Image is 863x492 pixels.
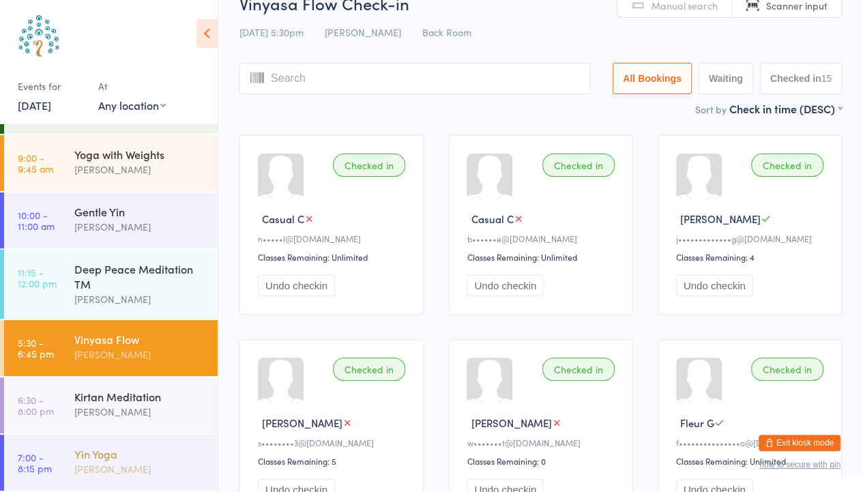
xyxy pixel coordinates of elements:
div: [PERSON_NAME] [74,162,206,177]
a: 6:30 -8:00 pmKirtan Meditation[PERSON_NAME] [4,377,218,433]
div: Checked in [333,154,405,177]
time: 5:30 - 6:45 pm [18,337,54,359]
a: 10:00 -11:00 amGentle Yin[PERSON_NAME] [4,192,218,248]
div: Checked in [333,358,405,381]
span: Fleur G [680,416,714,430]
div: Checked in [751,358,823,381]
div: f•••••••••••••••o@[DOMAIN_NAME] [676,437,828,448]
div: Checked in [542,358,615,381]
div: Checked in [542,154,615,177]
button: All Bookings [613,63,692,94]
button: Checked in15 [760,63,842,94]
div: Classes Remaining: 0 [467,455,618,467]
time: 10:00 - 11:00 am [18,209,55,231]
a: [DATE] [18,98,51,113]
button: Waiting [699,63,753,94]
div: [PERSON_NAME] [74,291,206,307]
div: [PERSON_NAME] [74,461,206,477]
span: [PERSON_NAME] [680,212,761,226]
span: [PERSON_NAME] [471,416,551,430]
div: [PERSON_NAME] [74,219,206,235]
div: Yoga with Weights [74,147,206,162]
a: 11:15 -12:00 pmDeep Peace Meditation TM[PERSON_NAME] [4,250,218,319]
a: 5:30 -6:45 pmVinyasa Flow[PERSON_NAME] [4,320,218,376]
img: Australian School of Meditation & Yoga [14,10,65,61]
div: Gentle Yin [74,204,206,219]
div: b••••••e@[DOMAIN_NAME] [467,233,618,244]
span: Casual C [471,212,513,226]
time: 11:15 - 12:00 pm [18,267,57,289]
span: Casual C [262,212,304,226]
button: Undo checkin [467,275,544,296]
div: s••••••••3@[DOMAIN_NAME] [258,437,409,448]
time: 9:00 - 9:45 am [18,152,53,174]
span: [PERSON_NAME] [325,25,401,39]
a: 9:00 -9:45 amYoga with Weights[PERSON_NAME] [4,135,218,191]
button: Undo checkin [676,275,753,296]
span: [DATE] 5:30pm [239,25,304,39]
div: 15 [821,73,832,84]
button: how to secure with pin [759,460,840,469]
div: Classes Remaining: 4 [676,251,828,263]
div: [PERSON_NAME] [74,347,206,362]
div: Classes Remaining: Unlimited [258,251,409,263]
a: 7:00 -8:15 pmYin Yoga[PERSON_NAME] [4,435,218,491]
div: Vinyasa Flow [74,332,206,347]
div: Yin Yoga [74,446,206,461]
div: Classes Remaining: Unlimited [676,455,828,467]
span: [PERSON_NAME] [262,416,342,430]
div: n•••••l@[DOMAIN_NAME] [258,233,409,244]
time: 7:00 - 8:15 pm [18,452,52,474]
span: Back Room [422,25,471,39]
input: Search [239,63,590,94]
div: Deep Peace Meditation TM [74,261,206,291]
div: Events for [18,75,85,98]
div: Check in time (DESC) [729,101,842,116]
div: j•••••••••••••g@[DOMAIN_NAME] [676,233,828,244]
button: Undo checkin [258,275,335,296]
button: Exit kiosk mode [759,435,840,451]
div: Checked in [751,154,823,177]
time: 6:30 - 8:00 pm [18,394,54,416]
div: Any location [98,98,166,113]
div: Classes Remaining: Unlimited [467,251,618,263]
div: [PERSON_NAME] [74,404,206,420]
div: At [98,75,166,98]
label: Sort by [695,102,727,116]
div: Classes Remaining: 5 [258,455,409,467]
div: w•••••••t@[DOMAIN_NAME] [467,437,618,448]
div: Kirtan Meditation [74,389,206,404]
